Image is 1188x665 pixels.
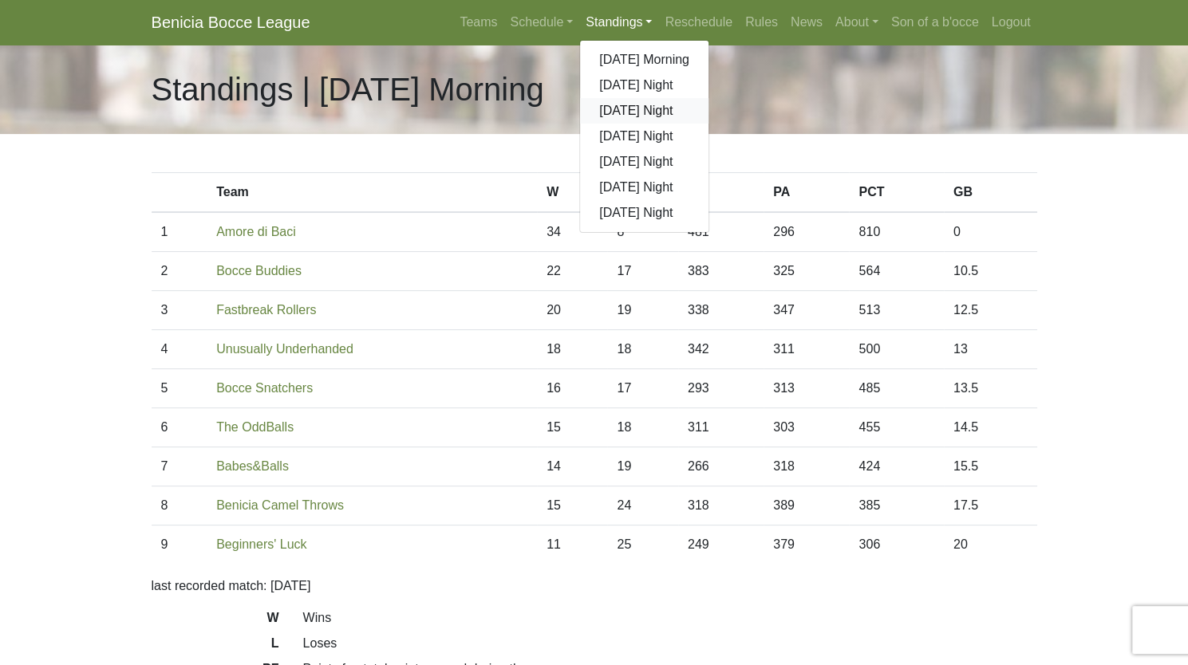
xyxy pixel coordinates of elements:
td: 455 [849,408,943,447]
a: Babes&Balls [216,459,289,473]
th: GB [944,173,1037,213]
td: 481 [678,212,764,252]
a: Fastbreak Rollers [216,303,316,317]
a: Teams [453,6,503,38]
td: 5 [152,369,207,408]
dd: Wins [291,608,1049,628]
td: 0 [944,212,1037,252]
h1: Standings | [DATE] Morning [152,70,544,108]
td: 25 [607,525,677,565]
a: Standings [579,6,658,38]
a: [DATE] Night [580,149,708,175]
td: 347 [764,291,849,330]
td: 485 [849,369,943,408]
td: 16 [537,369,607,408]
td: 18 [537,330,607,369]
td: 385 [849,486,943,525]
td: 389 [764,486,849,525]
a: The OddBalls [216,420,294,434]
a: Unusually Underhanded [216,342,353,356]
td: 15 [537,486,607,525]
td: 311 [678,408,764,447]
td: 311 [764,330,849,369]
th: PF [678,173,764,213]
td: 18 [607,330,677,369]
a: Beginners' Luck [216,537,306,551]
td: 34 [537,212,607,252]
td: 13 [944,330,1037,369]
td: 313 [764,369,849,408]
a: Rules [739,6,784,38]
td: 19 [607,291,677,330]
td: 15.5 [944,447,1037,486]
td: 383 [678,252,764,291]
td: 20 [537,291,607,330]
a: Son of a b'occe [885,6,985,38]
a: Bocce Buddies [216,264,302,277]
a: [DATE] Night [580,200,708,226]
td: 24 [607,486,677,525]
td: 17.5 [944,486,1037,525]
a: Schedule [503,6,579,38]
td: 17 [607,369,677,408]
a: Benicia Camel Throws [216,498,344,512]
a: [DATE] Morning [580,47,708,73]
td: 12.5 [944,291,1037,330]
td: 513 [849,291,943,330]
a: Amore di Baci [216,225,296,238]
td: 306 [849,525,943,565]
dt: L [140,634,291,659]
td: 318 [764,447,849,486]
a: [DATE] Night [580,124,708,149]
td: 293 [678,369,764,408]
td: 342 [678,330,764,369]
th: W [537,173,607,213]
td: 296 [764,212,849,252]
td: 10.5 [944,252,1037,291]
dd: Loses [291,634,1049,653]
th: Team [207,173,537,213]
a: News [784,6,829,38]
a: Bocce Snatchers [216,381,313,395]
td: 8 [152,486,207,525]
td: 249 [678,525,764,565]
td: 19 [607,447,677,486]
td: 500 [849,330,943,369]
td: 20 [944,525,1037,565]
td: 1 [152,212,207,252]
td: 14.5 [944,408,1037,447]
td: 325 [764,252,849,291]
td: 810 [849,212,943,252]
td: 338 [678,291,764,330]
td: 424 [849,447,943,486]
td: 266 [678,447,764,486]
td: 17 [607,252,677,291]
td: 11 [537,525,607,565]
td: 379 [764,525,849,565]
a: About [829,6,885,38]
a: [DATE] Night [580,73,708,98]
a: Logout [985,6,1037,38]
td: 13.5 [944,369,1037,408]
th: PA [764,173,849,213]
p: last recorded match: [DATE] [152,576,1037,596]
a: [DATE] Night [580,98,708,124]
td: 564 [849,252,943,291]
td: 9 [152,525,207,565]
dt: W [140,608,291,634]
td: 22 [537,252,607,291]
td: 4 [152,330,207,369]
td: 303 [764,408,849,447]
a: [DATE] Night [580,175,708,200]
td: 18 [607,408,677,447]
td: 3 [152,291,207,330]
a: Benicia Bocce League [152,6,310,38]
td: 15 [537,408,607,447]
a: Reschedule [658,6,739,38]
div: Standings [579,40,709,233]
td: 6 [152,408,207,447]
td: 7 [152,447,207,486]
td: 2 [152,252,207,291]
th: PCT [849,173,943,213]
td: 318 [678,486,764,525]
